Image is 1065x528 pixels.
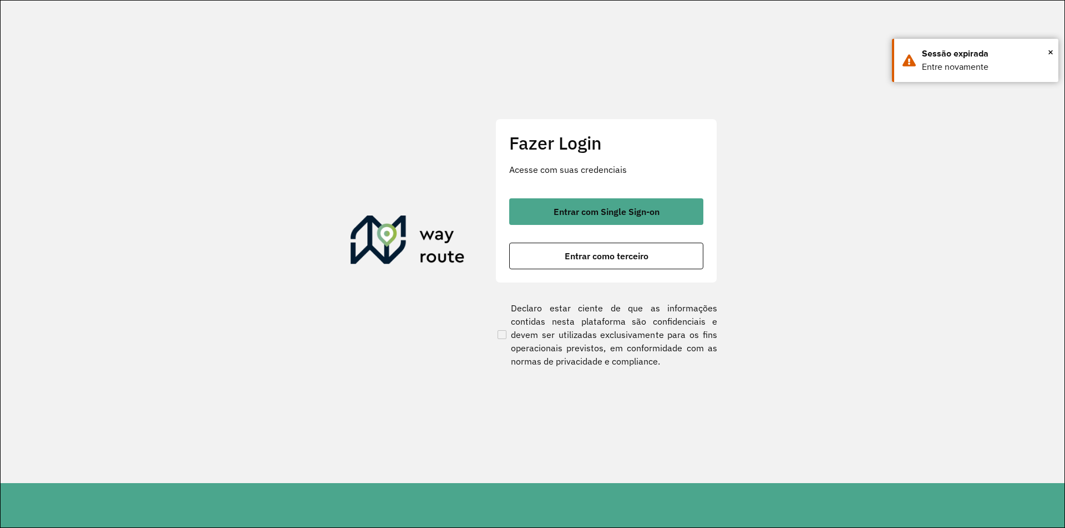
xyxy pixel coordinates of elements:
[509,132,703,153] h2: Fazer Login
[1048,44,1053,60] button: Close
[922,60,1050,74] div: Entre novamente
[509,163,703,176] p: Acesse com suas credenciais
[509,198,703,225] button: button
[922,47,1050,60] div: Sessão expirada
[495,301,717,368] label: Declaro estar ciente de que as informações contidas nesta plataforma são confidenciais e devem se...
[565,252,648,260] span: Entrar como terceiro
[1048,44,1053,60] span: ×
[509,243,703,269] button: button
[554,207,660,216] span: Entrar com Single Sign-on
[351,216,465,269] img: Roteirizador AmbevTech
